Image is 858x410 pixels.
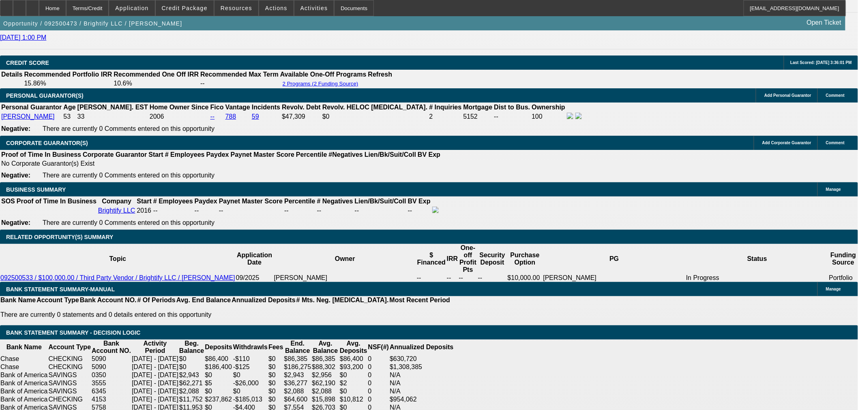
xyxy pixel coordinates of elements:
a: 59 [252,113,259,120]
td: $186,275 [284,363,312,371]
td: $10,000.00 [507,274,543,282]
td: $62,271 [179,379,204,387]
span: There are currently 0 Comments entered on this opportunity [43,125,214,132]
b: Start [148,151,163,158]
div: $1,308,385 [390,363,453,371]
div: -- [317,207,353,214]
td: $0 [268,355,283,363]
th: Recommended Max Term [200,70,279,79]
td: -$26,000 [233,379,268,387]
td: -$110 [233,355,268,363]
td: $0 [233,387,268,395]
th: Deposits [204,340,233,355]
th: NSF(#) [368,340,390,355]
td: -- [494,112,531,121]
td: -- [200,79,279,88]
td: 0 [368,387,390,395]
a: [PERSON_NAME] [1,113,55,120]
a: 092500533 / $100,000.00 / Third Party Vendor / Brightify LLC / [PERSON_NAME] [0,274,235,281]
b: Incidents [252,104,280,111]
a: Open Ticket [804,16,845,30]
b: BV Exp [408,198,431,205]
b: Vantage [225,104,250,111]
span: There are currently 0 Comments entered on this opportunity [43,219,214,226]
p: There are currently 0 statements and 0 details entered on this opportunity [0,311,450,318]
a: Brightify LLC [98,207,135,214]
span: BUSINESS SUMMARY [6,186,66,193]
td: $15,898 [311,395,339,404]
th: # Of Periods [137,296,176,304]
span: 2006 [150,113,164,120]
b: Negative: [1,172,30,179]
td: $0 [204,387,233,395]
td: [DATE] - [DATE] [131,379,179,387]
td: $62,190 [311,379,339,387]
td: 6345 [91,387,131,395]
td: $2,943 [179,371,204,379]
span: Bank Statement Summary - Decision Logic [6,329,141,336]
b: # Negatives [317,198,353,205]
span: There are currently 0 Comments entered on this opportunity [43,172,214,179]
td: N/A [389,371,454,379]
td: $2,088 [311,387,339,395]
th: SOS [1,197,15,205]
b: Lien/Bk/Suit/Coll [365,151,416,158]
td: SAVINGS [48,379,92,387]
td: $0 [179,363,204,371]
th: Security Deposit [478,244,507,274]
td: $88,302 [311,363,339,371]
span: Last Scored: [DATE] 3:36:01 PM [790,60,852,65]
b: Personal Guarantor [1,104,62,111]
b: Paynet Master Score [231,151,294,158]
th: Avg. End Balance [176,296,232,304]
b: Lien/Bk/Suit/Coll [355,198,406,205]
td: N/A [389,387,454,395]
span: Comment [826,93,845,98]
th: Beg. Balance [179,340,204,355]
span: BANK STATEMENT SUMMARY-MANUAL [6,286,115,293]
span: RELATED OPPORTUNITY(S) SUMMARY [6,234,113,240]
td: -- [194,206,218,215]
th: IRR [446,244,459,274]
td: $0 [268,363,283,371]
th: Withdrawls [233,340,268,355]
b: [PERSON_NAME]. EST [77,104,148,111]
th: Details [1,70,23,79]
b: Age [63,104,75,111]
td: $86,385 [284,355,312,363]
div: -- [219,207,283,214]
b: Ownership [532,104,565,111]
button: 2 Programs (2 Funding Source) [280,80,361,87]
th: Owner [274,244,417,274]
td: $2,088 [284,387,312,395]
b: # Employees [153,198,193,205]
td: $0 [179,355,204,363]
th: End. Balance [284,340,312,355]
b: Start [137,198,151,205]
td: SAVINGS [48,387,92,395]
th: Avg. Deposits [339,340,368,355]
b: Paydex [195,198,217,205]
th: Funding Source [829,244,858,274]
td: 0 [368,355,390,363]
td: -- [478,274,507,282]
button: Application [109,0,154,16]
td: N/A [389,379,454,387]
th: Proof of Time In Business [16,197,97,205]
td: 5090 [91,363,131,371]
span: -- [153,207,158,214]
span: CORPORATE GUARANTOR(S) [6,140,88,146]
div: $954,062 [390,396,453,403]
td: $93,200 [339,363,368,371]
b: Dist to Bus. [494,104,530,111]
td: 53 [63,112,76,121]
th: Annualized Deposits [231,296,296,304]
td: -$185,013 [233,395,268,404]
th: Available One-Off Programs [280,70,367,79]
td: CHECKING [48,363,92,371]
b: # Employees [165,151,205,158]
td: $0 [204,371,233,379]
td: $2,088 [179,387,204,395]
td: [DATE] - [DATE] [131,363,179,371]
td: 10.6% [113,79,199,88]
